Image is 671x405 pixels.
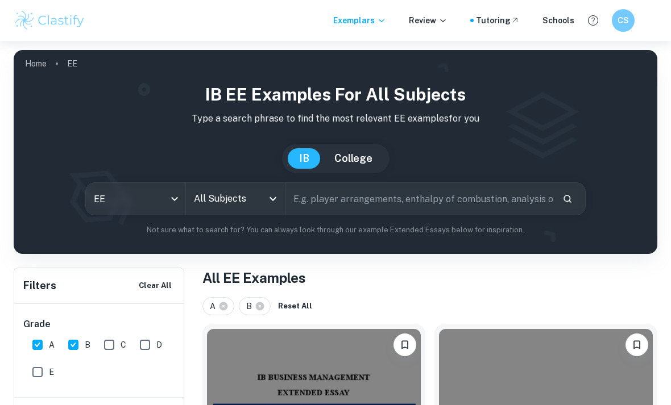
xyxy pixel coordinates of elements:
[121,339,126,351] span: C
[265,191,281,207] button: Open
[239,297,271,315] div: B
[23,112,648,126] p: Type a search phrase to find the most relevant EE examples for you
[202,297,234,315] div: A
[25,56,47,72] a: Home
[394,333,416,356] button: Bookmark
[14,9,86,32] img: Clastify logo
[23,224,648,236] p: Not sure what to search for? You can always look through our example Extended Essays below for in...
[85,339,90,351] span: B
[49,366,54,378] span: E
[323,148,384,169] button: College
[156,339,162,351] span: D
[210,300,221,312] span: A
[542,14,574,27] a: Schools
[14,50,657,254] img: profile cover
[136,277,175,294] button: Clear All
[288,148,321,169] button: IB
[246,300,257,312] span: B
[583,11,603,30] button: Help and Feedback
[23,82,648,107] h1: IB EE examples for all subjects
[285,183,553,215] input: E.g. player arrangements, enthalpy of combustion, analysis of a big city...
[626,333,648,356] button: Bookmark
[23,278,56,294] h6: Filters
[476,14,520,27] a: Tutoring
[558,189,577,208] button: Search
[617,14,630,27] h6: CS
[67,57,77,70] p: EE
[612,9,635,32] button: CS
[275,298,315,315] button: Reset All
[49,339,55,351] span: A
[86,183,185,215] div: EE
[409,14,448,27] p: Review
[23,318,176,331] h6: Grade
[202,268,657,288] h1: All EE Examples
[333,14,386,27] p: Exemplars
